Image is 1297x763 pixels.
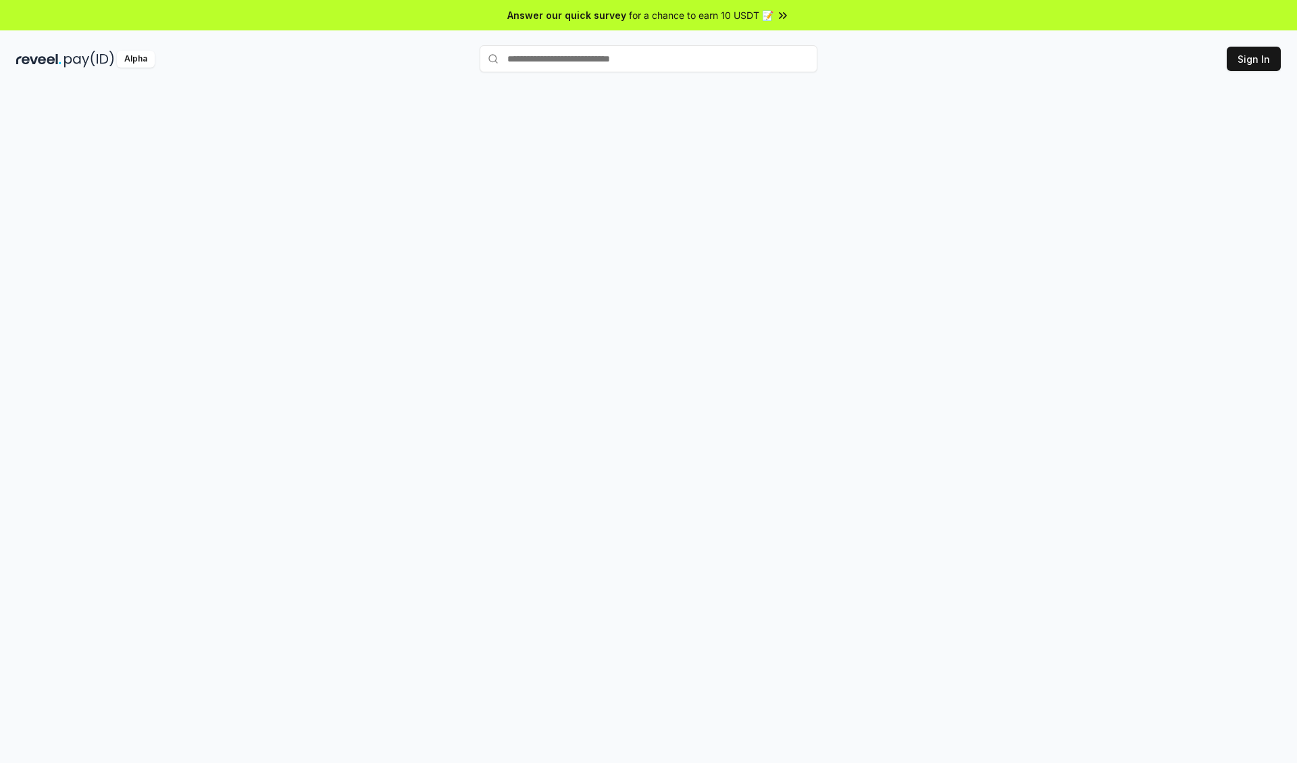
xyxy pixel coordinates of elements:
img: pay_id [64,51,114,68]
div: Alpha [117,51,155,68]
button: Sign In [1227,47,1281,71]
span: for a chance to earn 10 USDT 📝 [629,8,773,22]
span: Answer our quick survey [507,8,626,22]
img: reveel_dark [16,51,61,68]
